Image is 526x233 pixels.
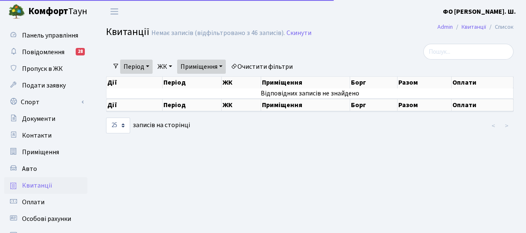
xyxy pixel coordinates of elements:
div: 28 [76,48,85,55]
span: Контакти [22,131,52,140]
th: Період [163,99,221,111]
a: Авто [4,160,87,177]
th: Борг [350,99,398,111]
a: Приміщення [4,144,87,160]
a: Очистити фільтри [227,60,296,74]
th: Дії [106,99,163,111]
nav: breadcrumb [425,18,526,36]
a: Період [120,60,153,74]
a: Повідомлення28 [4,44,87,60]
a: ФО [PERSON_NAME]. Ш. [443,7,516,17]
a: Квитанції [4,177,87,194]
b: ФО [PERSON_NAME]. Ш. [443,7,516,16]
span: Таун [28,5,87,19]
a: Подати заявку [4,77,87,94]
th: ЖК [222,77,262,88]
span: Подати заявку [22,81,66,90]
a: Admin [437,23,453,31]
th: Разом [398,77,452,88]
select: записів на сторінці [106,118,130,133]
th: Оплати [452,99,513,111]
span: Квитанції [22,181,52,190]
span: Оплати [22,198,44,207]
span: Квитанції [106,25,149,39]
a: Скинути [286,29,311,37]
a: Контакти [4,127,87,144]
th: Приміщення [261,99,350,111]
th: Приміщення [261,77,350,88]
button: Переключити навігацію [104,5,125,18]
b: Комфорт [28,5,68,18]
th: Борг [350,77,398,88]
span: Авто [22,164,37,173]
th: Дії [106,77,163,88]
th: ЖК [222,99,262,111]
li: Список [486,23,514,32]
input: Пошук... [423,44,514,60]
span: Особові рахунки [22,214,71,223]
a: Особові рахунки [4,210,87,227]
img: logo.png [8,3,25,20]
a: ЖК [154,60,175,74]
a: Пропуск в ЖК [4,60,87,77]
span: Повідомлення [22,48,64,57]
a: Панель управління [4,27,87,44]
td: Відповідних записів не знайдено [106,88,514,98]
div: Немає записів (відфільтровано з 46 записів). [151,29,285,37]
th: Період [163,77,221,88]
a: Приміщення [177,60,226,74]
a: Оплати [4,194,87,210]
label: записів на сторінці [106,118,190,133]
a: Спорт [4,94,87,110]
span: Пропуск в ЖК [22,64,63,73]
a: Документи [4,110,87,127]
th: Разом [398,99,452,111]
span: Приміщення [22,148,59,157]
a: Квитанції [462,23,486,31]
th: Оплати [452,77,513,88]
span: Панель управління [22,31,78,40]
span: Документи [22,114,55,123]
